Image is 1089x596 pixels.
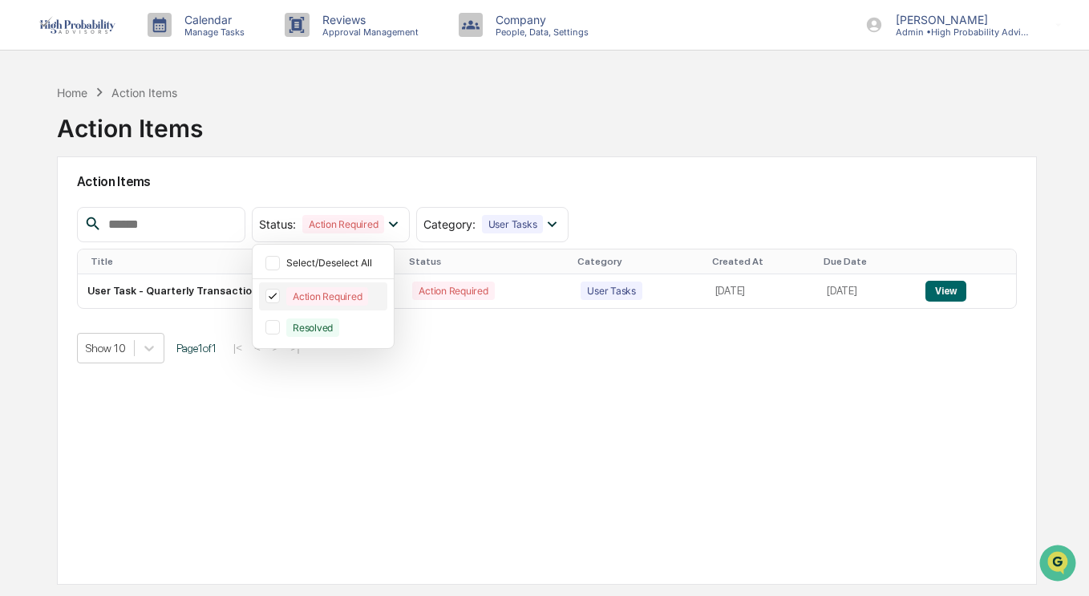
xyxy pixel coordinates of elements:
div: We're available if you need us! [72,139,221,152]
div: Action Items [57,101,203,143]
a: 🗄️Attestations [110,278,205,307]
td: User Task - Quarterly Transactions [78,274,403,308]
h2: Action Items [77,174,1017,189]
img: 8933085812038_c878075ebb4cc5468115_72.jpg [34,123,63,152]
div: Category [577,256,698,267]
div: Action Items [111,86,177,99]
span: Category : [423,217,476,231]
span: [PERSON_NAME] [50,218,130,231]
div: 🖐️ [16,286,29,299]
span: • [133,218,139,231]
button: See all [249,175,292,194]
span: Attestations [132,285,199,301]
div: 🔎 [16,317,29,330]
p: People, Data, Settings [483,26,597,38]
button: View [925,281,966,302]
button: Start new chat [273,128,292,147]
div: User Tasks [482,215,544,233]
button: < [249,341,265,355]
span: 28 seconds ago [142,218,217,231]
div: Resolved [286,318,339,337]
img: logo [38,16,115,33]
p: How can we help? [16,34,292,59]
div: Created At [712,256,812,267]
img: 1746055101610-c473b297-6a78-478c-a979-82029cc54cd1 [16,123,45,152]
div: Title [91,256,397,267]
p: Company [483,13,597,26]
p: [PERSON_NAME] [883,13,1032,26]
a: View [925,285,966,297]
button: |< [229,341,247,355]
p: Manage Tasks [172,26,253,38]
div: Home [57,86,87,99]
td: [DATE] [706,274,818,308]
div: Action Required [286,287,368,306]
div: Due Date [824,256,909,267]
img: Lauren Heyne [16,203,42,229]
div: Past conversations [16,178,103,191]
p: Admin • High Probability Advisors, LLC [883,26,1032,38]
p: Reviews [310,13,427,26]
a: 🔎Data Lookup [10,309,107,338]
p: Approval Management [310,26,427,38]
div: 🗄️ [116,286,129,299]
a: Powered byPylon [113,354,194,367]
span: Status : [259,217,296,231]
span: Page 1 of 1 [176,342,217,355]
div: Start new chat [72,123,263,139]
span: Preclearance [32,285,103,301]
td: [DATE] [817,274,916,308]
span: Data Lookup [32,315,101,331]
div: Status [409,256,565,267]
p: Calendar [172,13,253,26]
a: 🖐️Preclearance [10,278,110,307]
div: Action Required [302,215,384,233]
div: Select/Deselect All [286,257,384,269]
div: User Tasks [581,282,642,300]
span: Pylon [160,355,194,367]
input: Clear [42,73,265,90]
div: Action Required [412,282,494,300]
iframe: Open customer support [1038,543,1081,586]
